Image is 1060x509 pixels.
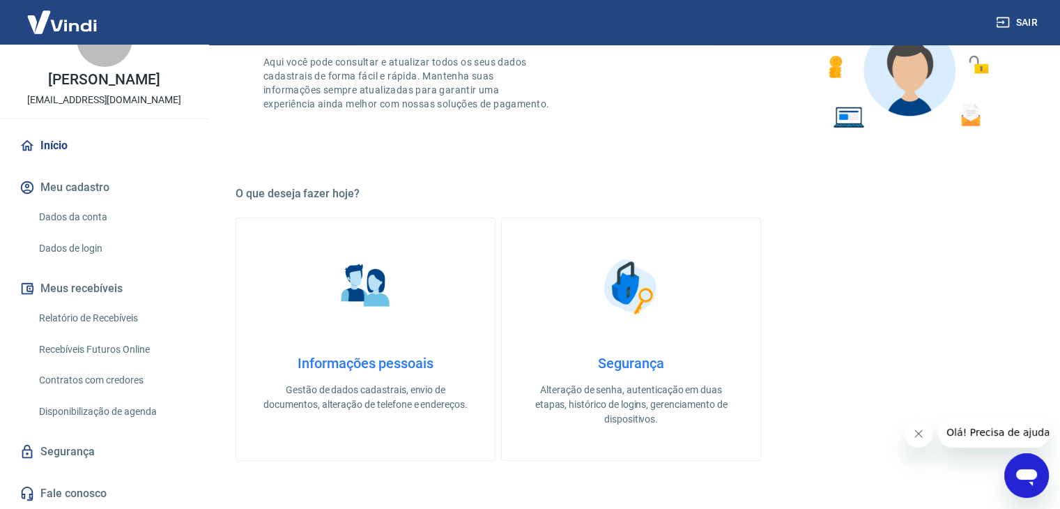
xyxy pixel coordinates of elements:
a: Recebíveis Futuros Online [33,335,192,364]
a: SegurançaSegurançaAlteração de senha, autenticação em duas etapas, histórico de logins, gerenciam... [501,218,761,461]
img: Informações pessoais [331,252,401,321]
iframe: Fechar mensagem [905,420,932,448]
a: Contratos com credores [33,366,192,395]
a: Informações pessoaisInformações pessoaisGestão de dados cadastrais, envio de documentos, alteraçã... [236,218,496,461]
a: Fale conosco [17,478,192,509]
button: Meu cadastro [17,172,192,203]
a: Relatório de Recebíveis [33,304,192,333]
p: Alteração de senha, autenticação em duas etapas, histórico de logins, gerenciamento de dispositivos. [524,383,738,427]
a: Segurança [17,436,192,467]
img: Vindi [17,1,107,43]
p: Aqui você pode consultar e atualizar todos os seus dados cadastrais de forma fácil e rápida. Mant... [263,55,552,111]
a: Dados da conta [33,203,192,231]
button: Meus recebíveis [17,273,192,304]
a: Disponibilização de agenda [33,397,192,426]
iframe: Botão para abrir a janela de mensagens [1004,453,1049,498]
p: Gestão de dados cadastrais, envio de documentos, alteração de telefone e endereços. [259,383,473,412]
iframe: Mensagem da empresa [938,417,1049,448]
h4: Informações pessoais [259,355,473,372]
a: Início [17,130,192,161]
h5: O que deseja fazer hoje? [236,187,1027,201]
img: Segurança [597,252,666,321]
span: Olá! Precisa de ajuda? [8,10,117,21]
a: Dados de login [33,234,192,263]
button: Sair [993,10,1043,36]
p: [EMAIL_ADDRESS][DOMAIN_NAME] [27,93,181,107]
h4: Segurança [524,355,738,372]
p: [PERSON_NAME] [48,73,160,87]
